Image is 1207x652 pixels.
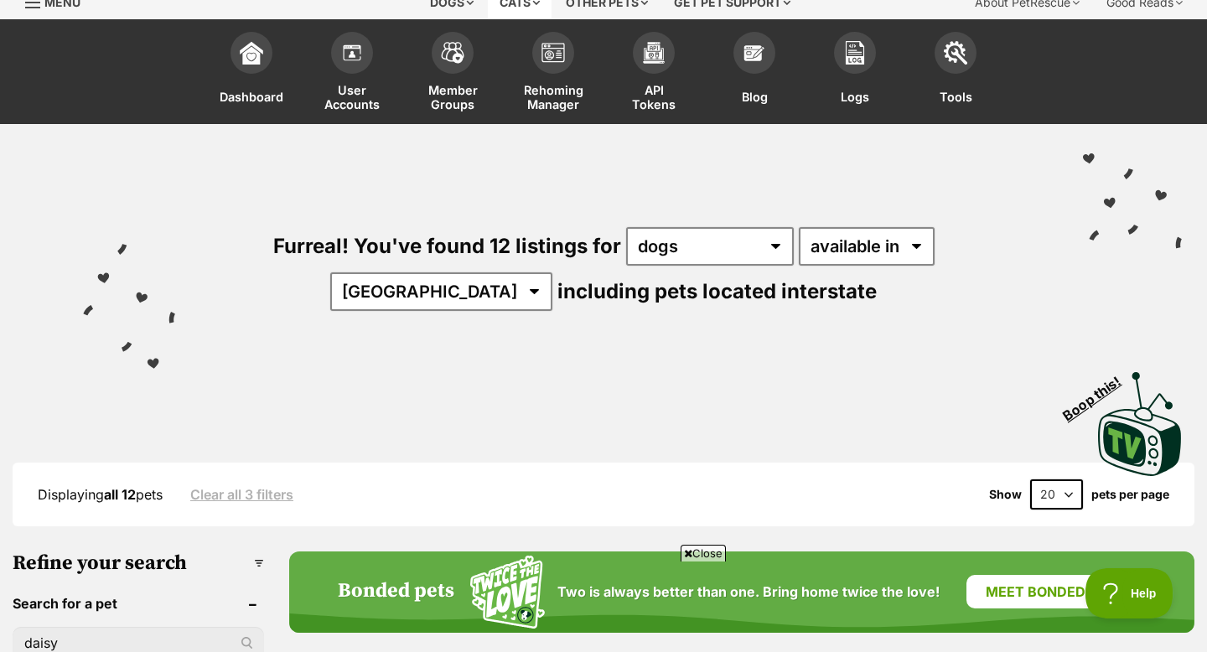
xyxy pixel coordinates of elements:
span: Blog [742,82,768,111]
img: team-members-icon-5396bd8760b3fe7c0b43da4ab00e1e3bb1a5d9ba89233759b79545d2d3fc5d0d.svg [441,42,464,64]
a: Clear all 3 filters [190,487,293,502]
h3: Refine your search [13,551,264,575]
a: Rehoming Manager [503,23,603,124]
img: logs-icon-5bf4c29380941ae54b88474b1138927238aebebbc450bc62c8517511492d5a22.svg [843,41,867,65]
a: Meet bonded pets! [966,575,1147,608]
img: tools-icon-677f8b7d46040df57c17cb185196fc8e01b2b03676c49af7ba82c462532e62ee.svg [944,41,967,65]
span: Tools [940,82,972,111]
span: Furreal! You've found 12 listings for [273,234,621,258]
img: dashboard-icon-eb2f2d2d3e046f16d808141f083e7271f6b2e854fb5c12c21221c1fb7104beca.svg [240,41,263,65]
iframe: Help Scout Beacon - Open [1085,568,1173,618]
span: Two is always better than one. Bring home twice the love! [557,584,940,600]
span: Show [989,488,1022,501]
span: Rehoming Manager [524,82,583,111]
a: Logs [805,23,905,124]
img: api-icon-849e3a9e6f871e3acf1f60245d25b4cd0aad652aa5f5372336901a6a67317bd8.svg [642,41,666,65]
a: Boop this! [1098,357,1182,479]
iframe: Advertisement [298,568,909,644]
label: pets per page [1091,488,1169,501]
span: Boop this! [1060,363,1137,423]
a: User Accounts [302,23,402,124]
span: User Accounts [323,82,381,111]
span: including pets located interstate [557,279,877,303]
a: Tools [905,23,1006,124]
a: Member Groups [402,23,503,124]
span: Dashboard [220,82,283,111]
span: API Tokens [624,82,683,111]
a: Dashboard [201,23,302,124]
a: API Tokens [603,23,704,124]
span: Displaying pets [38,486,163,503]
img: blogs-icon-e71fceff818bbaa76155c998696f2ea9b8fc06abc828b24f45ee82a475c2fd99.svg [743,41,766,65]
img: PetRescue TV logo [1098,372,1182,476]
img: group-profile-icon-3fa3cf56718a62981997c0bc7e787c4b2cf8bcc04b72c1350f741eb67cf2f40e.svg [541,43,565,63]
span: Member Groups [423,82,482,111]
img: members-icon-d6bcda0bfb97e5ba05b48644448dc2971f67d37433e5abca221da40c41542bd5.svg [340,41,364,65]
img: Squiggle [470,556,545,629]
span: Logs [841,82,869,111]
a: Blog [704,23,805,124]
strong: all 12 [104,486,136,503]
span: Close [681,545,726,561]
header: Search for a pet [13,596,264,611]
